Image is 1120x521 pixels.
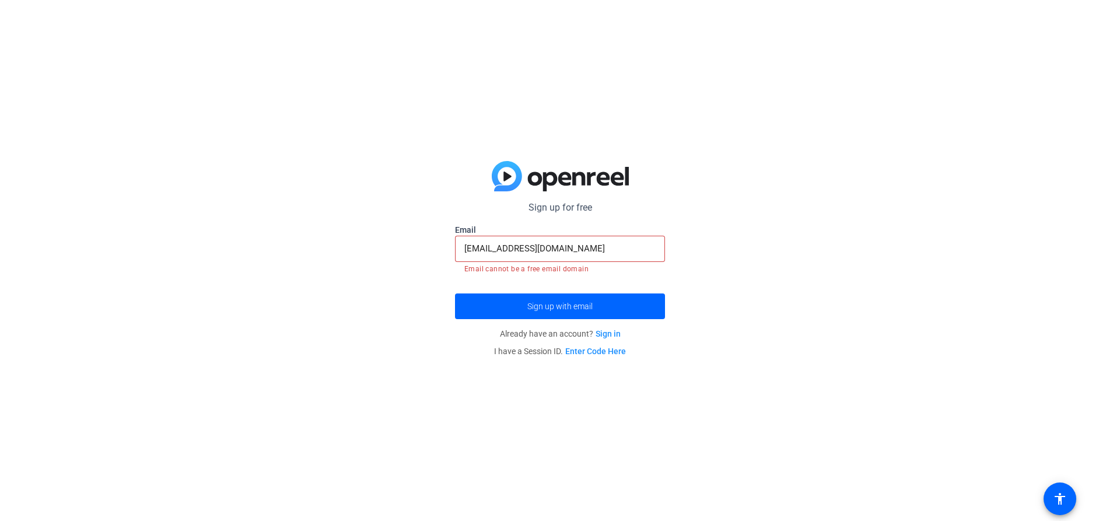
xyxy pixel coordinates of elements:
[492,161,629,191] img: blue-gradient.svg
[455,224,665,236] label: Email
[455,201,665,215] p: Sign up for free
[464,242,656,256] input: Enter Email Address
[500,329,621,338] span: Already have an account?
[494,347,626,356] span: I have a Session ID.
[565,347,626,356] a: Enter Code Here
[1053,492,1067,506] mat-icon: accessibility
[455,293,665,319] button: Sign up with email
[596,329,621,338] a: Sign in
[464,262,656,275] mat-error: Email cannot be a free email domain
